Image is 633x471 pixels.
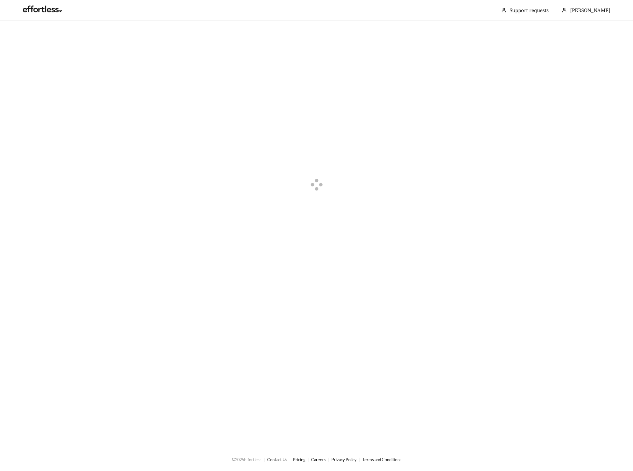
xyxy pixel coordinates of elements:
span: © 2025 Effortless [232,457,262,462]
a: Careers [311,457,326,462]
span: [PERSON_NAME] [570,7,610,14]
a: Support requests [510,7,549,14]
a: Terms and Conditions [362,457,402,462]
a: Pricing [293,457,306,462]
a: Privacy Policy [331,457,357,462]
a: Contact Us [267,457,287,462]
